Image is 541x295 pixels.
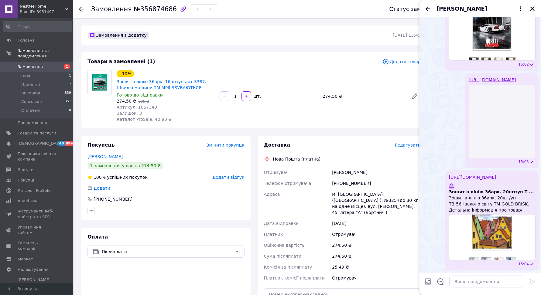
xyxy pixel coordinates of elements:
[389,6,445,12] div: Статус замовлення
[20,9,73,15] div: Ваш ID: 3951497
[331,240,422,251] div: 274.50 ₴
[449,189,534,195] span: Зошит в лінію 36арк. 20шт/уп Т ...
[87,32,149,39] div: Замовлення з додатку
[93,196,133,202] div: [PHONE_NUMBER]
[138,99,149,103] span: 305 ₴
[79,6,84,12] div: Повернутися назад
[58,141,65,146] span: 40
[18,256,33,262] span: Маркет
[449,214,536,260] img: Зошит в лінію 36арк. 20шт/уп Т ...
[382,58,421,65] span: Додати товар
[87,174,148,180] div: успішних покупок
[87,234,108,240] span: Оплата
[18,167,33,173] span: Відгуки
[21,82,40,87] span: Прийняті
[21,108,40,113] span: Оплачені
[437,5,487,13] span: [PERSON_NAME]
[331,218,422,229] div: [DATE]
[18,209,56,219] span: Інструменти веб-майстра та SEO
[212,175,244,180] span: Додати відгук
[518,62,529,67] span: 15:02 12.08.2025
[264,254,302,259] span: Сума післяплати
[69,108,71,113] span: 0
[65,141,75,146] span: 99+
[18,188,50,193] span: Каталог ProSale
[264,192,280,197] span: Адреса
[264,170,289,175] span: Отримувач
[449,15,536,61] img: Зошит в лінію 36арк. 20шт/уп Т ...
[65,90,71,96] span: 839
[18,131,56,136] span: Товари та послуги
[18,267,49,272] span: Налаштування
[264,232,283,237] span: Платник
[18,178,34,183] span: Покупці
[102,248,232,255] span: Післяплата
[134,5,177,13] span: №356874686
[117,79,208,90] a: Зошит в лінію 36арк. 16шт/уп арт.3387л Швидкі машини ТМ МРІЇ ЗБУВАЮТЬСЯ
[18,151,56,162] span: Показники роботи компанії
[518,262,529,267] span: 15:04 12.08.2025
[529,5,536,12] button: Закрити
[21,73,30,79] span: Нові
[87,154,123,159] a: [PERSON_NAME]
[18,198,39,204] span: Аналітика
[449,175,496,180] a: [URL][DOMAIN_NAME]
[18,225,56,236] span: Управління сайтом
[87,59,155,64] span: Товари в замовленні (1)
[87,162,163,169] div: 1 замовлення у вас на 274,50 ₴
[331,251,422,262] div: 274.50 ₴
[449,195,535,213] span: Зошит в лінію 36арк. 20шт/уп ТВ-56Навколо свiту ТМ GOLD BRISK. Детальна інформація про товар/посл...
[331,189,422,218] div: м. [GEOGRAPHIC_DATA] ([GEOGRAPHIC_DATA].), №325 (до 30 кг на одне місце): вул. [PERSON_NAME], 45,...
[91,5,132,13] span: Замовлення
[331,167,422,178] div: [PERSON_NAME]
[264,276,325,280] span: Платник комісії післяплати
[117,70,134,77] div: - 10%
[88,73,111,91] img: Зошит в лінію 36арк. 16шт/уп арт.3387л Швидкі машини ТМ МРІЇ ЗБУВАЮТЬСЯ
[18,277,56,294] span: [PERSON_NAME] та рахунки
[65,99,71,104] span: 351
[264,265,312,270] span: Комісія за післяплату
[272,156,322,162] div: Нова Пошта (платна)
[331,229,422,240] div: Отримувач
[518,159,529,164] span: 15:03 12.08.2025
[69,73,71,79] span: 1
[117,99,136,103] span: 274,50 ₴
[18,38,35,43] span: Головна
[331,178,422,189] div: [PHONE_NUMBER]
[437,278,444,286] button: Відкрити шаблони відповідей
[264,181,311,186] span: Телефон отримувача
[117,105,157,110] span: Артикул: 1067340
[252,93,262,99] div: шт.
[18,48,73,59] span: Замовлення та повідомлення
[21,99,42,104] span: Скасовані
[320,92,406,100] div: 274,50 ₴
[18,240,56,251] span: Гаманець компанії
[87,142,115,148] span: Покупець
[264,221,299,226] span: Дата відправки
[469,77,516,82] a: [URL][DOMAIN_NAME]
[409,90,421,102] a: Редагувати
[331,273,422,283] div: Отримувач
[18,141,63,146] span: [DEMOGRAPHIC_DATA]
[424,5,432,12] button: Назад
[207,143,245,147] span: Змінити покупця
[94,175,106,180] span: 100%
[18,64,43,70] span: Замовлення
[264,243,305,248] span: Оціночна вартість
[331,262,422,273] div: 25.49 ₴
[117,117,172,122] span: Каталог ProSale: 40.90 ₴
[64,64,70,69] span: 1
[117,93,163,97] span: Готово до відправки
[395,143,421,147] span: Редагувати
[69,82,71,87] span: 7
[449,184,454,188] img: Зошит в лінію 36арк. 20шт/уп Т ...
[21,90,40,96] span: Виконані
[393,33,421,38] time: [DATE] 13:45
[18,120,47,126] span: Повідомлення
[437,5,524,13] button: [PERSON_NAME]
[264,142,290,148] span: Доставка
[117,111,142,116] span: Залишок: 3
[20,4,65,9] span: NestMeHome
[3,21,72,32] input: Пошук
[94,186,110,191] span: Додати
